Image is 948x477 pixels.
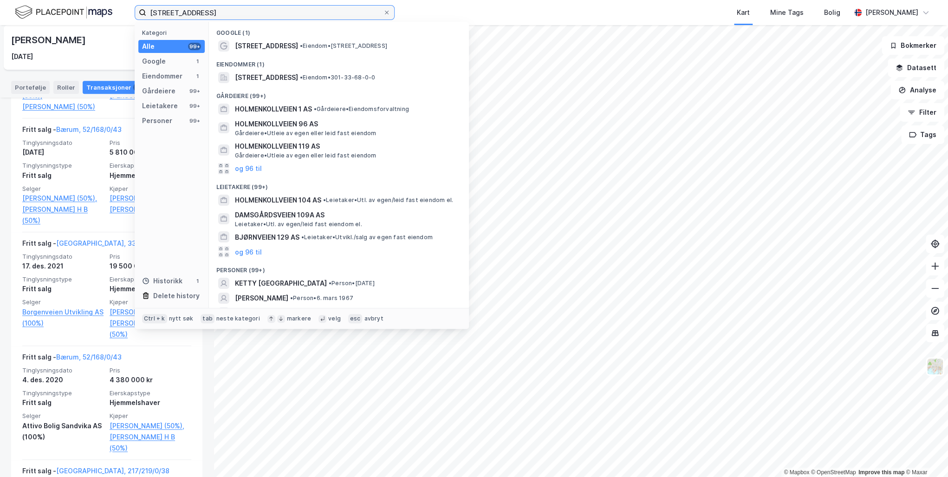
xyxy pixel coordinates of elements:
iframe: Chat Widget [902,432,948,477]
span: HOLMENKOLLVEIEN 119 AS [235,141,458,152]
div: 17. des. 2021 [22,261,104,272]
span: HOLMENKOLLVEIEN 96 AS [235,118,458,130]
div: Kontrollprogram for chat [902,432,948,477]
div: Leietakere [142,100,178,111]
span: Pris [110,366,191,374]
span: Gårdeiere • Utleie av egen eller leid fast eiendom [235,130,377,137]
span: Eierskapstype [110,275,191,283]
button: Analyse [890,81,944,99]
span: • [301,234,304,241]
span: • [300,42,303,49]
span: • [300,74,303,81]
span: • [329,280,331,287]
button: Tags [901,125,944,144]
span: Kjøper [110,298,191,306]
div: Portefølje [11,81,50,94]
div: [DATE] [22,147,104,158]
div: Fritt salg - [22,124,122,139]
div: markere [287,315,311,322]
div: Eiendommer [142,71,182,82]
div: Ctrl + k [142,314,167,323]
div: 99+ [188,102,201,110]
div: 99+ [188,117,201,124]
div: Fritt salg [22,397,104,408]
div: 5 810 000 kr [110,147,191,158]
div: Gårdeiere [142,85,175,97]
div: velg [328,315,341,322]
a: Bærum, 52/168/0/43 [56,125,122,133]
div: Eiendommer (1) [209,53,469,70]
span: Person • [DATE] [329,280,375,287]
div: 1 [194,277,201,285]
div: Hjemmelshaver [110,283,191,294]
span: HOLMENKOLLVEIEN 104 AS [235,195,321,206]
span: Gårdeiere • Eiendomsforvaltning [314,105,409,113]
div: neste kategori [216,315,260,322]
span: Kjøper [110,412,191,420]
span: Kjøper [110,185,191,193]
a: [PERSON_NAME] (50%), [110,193,191,204]
a: [PERSON_NAME] (50%) [22,101,104,112]
div: 99+ [188,87,201,95]
div: 4. des. 2020 [22,374,104,386]
span: [PERSON_NAME] [235,293,288,304]
span: Eierskapstype [110,389,191,397]
a: OpenStreetMap [811,469,856,476]
a: [PERSON_NAME] H B (50%) [22,204,104,226]
a: Mapbox [784,469,809,476]
img: logo.f888ab2527a4732fd821a326f86c7f29.svg [15,4,112,20]
div: Gårdeiere (99+) [209,85,469,102]
span: Pris [110,139,191,147]
div: Attivo Bolig Sandvika AS (100%) [22,420,104,443]
div: 9 [133,83,143,92]
span: Selger [22,185,104,193]
span: Eierskapstype [110,162,191,170]
div: Google (1) [209,22,469,39]
span: Selger [22,298,104,306]
a: Bærum, 52/168/0/43 [56,353,122,361]
span: Tinglysningstype [22,162,104,170]
div: Fritt salg [22,283,104,294]
div: Personer [142,115,172,126]
div: 1 [194,72,201,80]
div: Transaksjoner [83,81,146,94]
div: Kart [737,7,750,18]
div: Leietakere (99+) [209,176,469,193]
span: [STREET_ADDRESS] [235,72,298,83]
span: Eiendom • 301-33-68-0-0 [300,74,375,81]
div: Delete history [153,290,200,301]
a: [PERSON_NAME] H B (50%) [110,318,191,340]
button: Filter [900,103,944,122]
a: [GEOGRAPHIC_DATA], 217/219/0/38 [56,467,169,475]
img: Z [926,358,944,375]
div: 4 380 000 kr [110,374,191,386]
span: HOLMENKOLLVEIEN 1 AS [235,104,312,115]
div: Personer (99+) [209,259,469,276]
a: Improve this map [858,469,904,476]
a: [GEOGRAPHIC_DATA], 33/68 [56,239,147,247]
span: Tinglysningsdato [22,253,104,261]
button: og 96 til [235,246,262,257]
span: Person • 6. mars 1967 [290,294,353,302]
span: Leietaker • Utl. av egen/leid fast eiendom el. [323,196,453,204]
button: Datasett [888,59,944,77]
div: [DATE] [11,51,33,62]
span: Tinglysningsdato [22,139,104,147]
div: nytt søk [169,315,194,322]
div: Mine Tags [770,7,804,18]
div: Hjemmelshaver [110,170,191,181]
div: Kategori [142,29,205,36]
div: Roller [53,81,79,94]
span: DAMSGÅRDSVEIEN 109A AS [235,209,458,221]
div: Hjemmelshaver [110,397,191,408]
a: [PERSON_NAME] H B (50%) [110,431,191,454]
span: Tinglysningstype [22,275,104,283]
span: • [314,105,317,112]
span: Pris [110,253,191,261]
div: [PERSON_NAME] [865,7,918,18]
div: tab [201,314,214,323]
div: Fritt salg - [22,352,122,366]
button: Bokmerker [882,36,944,55]
span: • [290,294,293,301]
div: Fritt salg - [22,238,147,253]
